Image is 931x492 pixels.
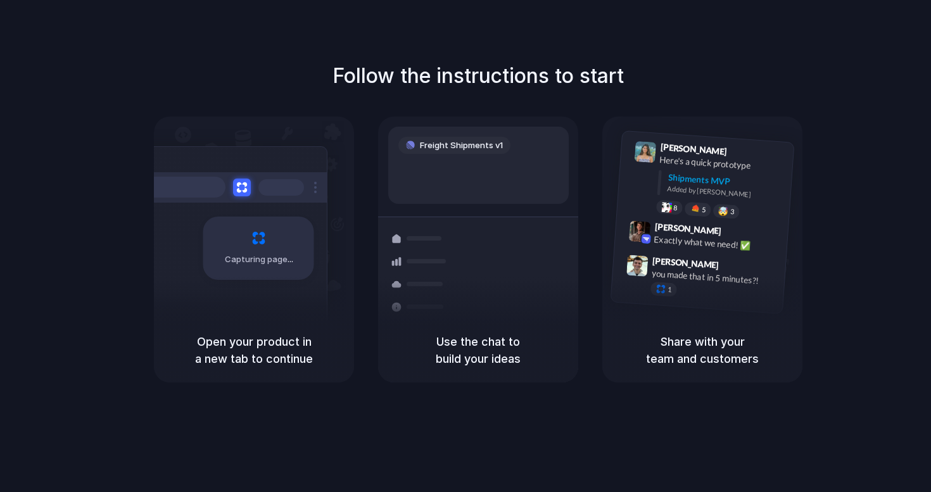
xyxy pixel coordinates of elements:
span: 9:42 AM [725,225,751,241]
span: 1 [668,286,672,293]
span: 9:47 AM [723,260,749,275]
span: Capturing page [225,253,295,266]
div: Here's a quick prototype [659,153,786,174]
span: Freight Shipments v1 [420,139,503,152]
h5: Use the chat to build your ideas [393,333,563,367]
div: 🤯 [718,206,729,216]
span: [PERSON_NAME] [654,219,721,237]
h1: Follow the instructions to start [332,61,624,91]
div: you made that in 5 minutes?! [651,267,778,288]
span: 8 [673,204,678,211]
h5: Open your product in a new tab to continue [169,333,339,367]
h5: Share with your team and customers [617,333,787,367]
span: 5 [702,206,706,213]
span: [PERSON_NAME] [660,140,727,158]
span: 3 [730,208,735,215]
div: Exactly what we need! ✅ [654,232,780,254]
div: Shipments MVP [668,170,785,191]
span: [PERSON_NAME] [652,253,719,272]
div: Added by [PERSON_NAME] [667,184,783,202]
span: 9:41 AM [731,146,757,161]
